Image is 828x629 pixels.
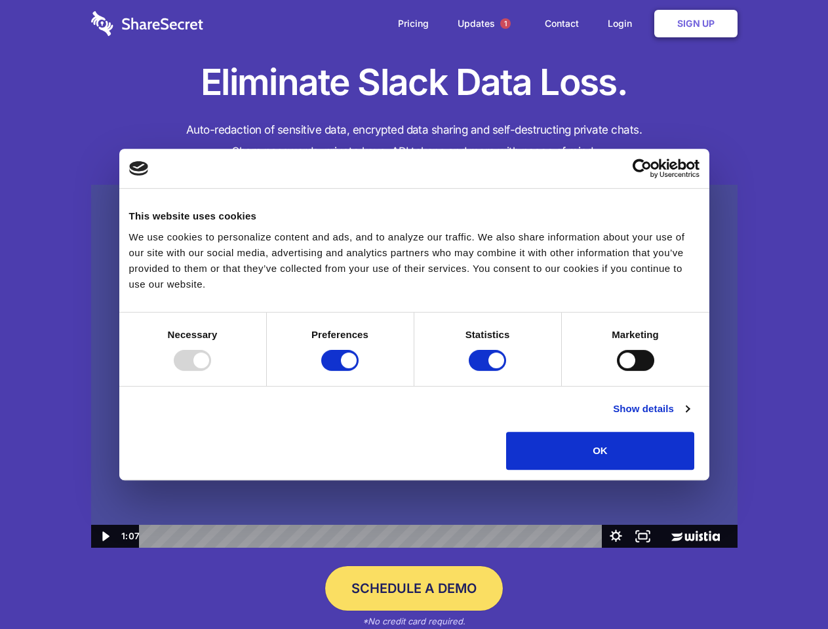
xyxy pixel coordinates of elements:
a: Show details [613,401,689,417]
div: This website uses cookies [129,208,700,224]
h1: Eliminate Slack Data Loss. [91,59,738,106]
button: Fullscreen [629,525,656,548]
strong: Necessary [168,329,218,340]
strong: Marketing [612,329,659,340]
h4: Auto-redaction of sensitive data, encrypted data sharing and self-destructing private chats. Shar... [91,119,738,162]
em: *No credit card required. [363,616,465,626]
span: 1 [500,18,511,29]
a: Wistia Logo -- Learn More [656,525,737,548]
a: Pricing [385,3,442,44]
button: Play Video [91,525,118,548]
strong: Preferences [311,329,368,340]
button: Show settings menu [602,525,629,548]
img: logo-wordmark-white-trans-d4663122ce5f474addd5e946df7df03e33cb6a1c49d2221995e7729f52c070b2.svg [91,11,203,36]
a: Login [595,3,652,44]
a: Contact [532,3,592,44]
img: logo [129,161,149,176]
a: Usercentrics Cookiebot - opens in a new window [585,159,700,178]
div: We use cookies to personalize content and ads, and to analyze our traffic. We also share informat... [129,229,700,292]
strong: Statistics [465,329,510,340]
a: Schedule a Demo [325,566,503,611]
button: OK [506,432,694,470]
img: Sharesecret [91,185,738,548]
a: Sign Up [654,10,738,37]
div: Playbar [149,525,596,548]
